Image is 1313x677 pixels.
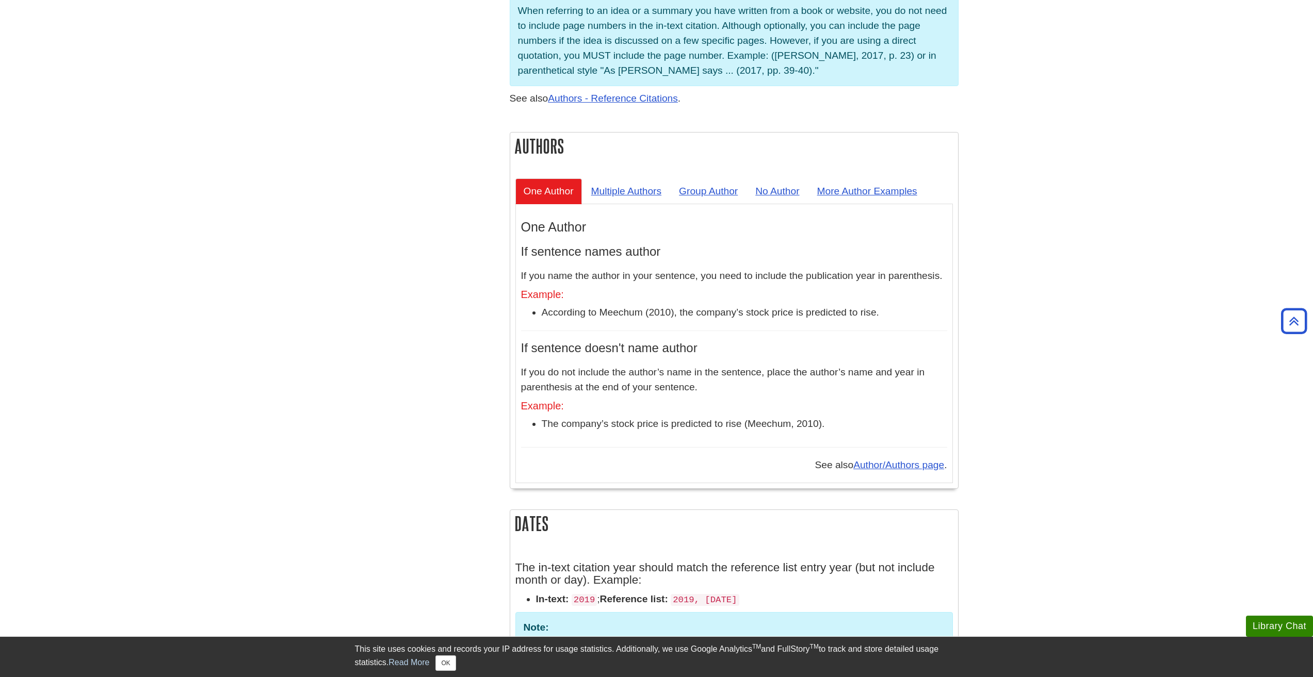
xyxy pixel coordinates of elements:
a: Read More [388,658,429,667]
p: If you name the author in your sentence, you need to include the publication year in parenthesis. [521,269,947,284]
strong: In-text: [536,593,569,604]
code: 2019, [DATE] [671,594,739,606]
sup: TM [810,643,819,650]
code: 2019 [572,594,597,606]
a: Author/Authors page [853,459,944,470]
a: Multiple Authors [583,178,670,204]
p: See also . [521,458,947,473]
p: See also . [510,91,959,106]
h4: If sentence names author [521,245,947,258]
h4: If sentence doesn't name author [521,341,947,355]
button: Close [435,655,456,671]
h2: Dates [510,510,958,537]
strong: Reference list: [600,593,668,604]
p: If you do not include the author’s name in the sentence, place the author’s name and year in pare... [521,365,947,395]
a: No Author [747,178,807,204]
strong: Note: [524,622,549,633]
li: The company’s stock price is predicted to rise (Meechum, 2010). [542,417,947,432]
li: For website dates - don't use copyright date or "last reviewed" date from webpage. [544,635,945,665]
h4: The in-text citation year should match the reference list entry year (but not include month or da... [515,562,953,587]
p: When referring to an idea or a summary you have written from a book or website, you do not need t... [518,4,950,78]
h5: Example: [521,400,947,411]
div: This site uses cookies and records your IP address for usage statistics. Additionally, we use Goo... [355,643,959,671]
h5: Example: [521,289,947,300]
button: Library Chat [1246,616,1313,637]
sup: TM [752,643,761,650]
h2: Authors [510,133,958,160]
a: Group Author [671,178,746,204]
a: More Author Examples [809,178,926,204]
a: One Author [515,178,582,204]
li: According to Meechum (2010), the company’s stock price is predicted to rise. [542,305,947,320]
a: Authors - Reference Citations [548,93,678,104]
a: Back to Top [1277,314,1310,328]
li: ; [536,592,953,607]
h3: One Author [521,220,947,235]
